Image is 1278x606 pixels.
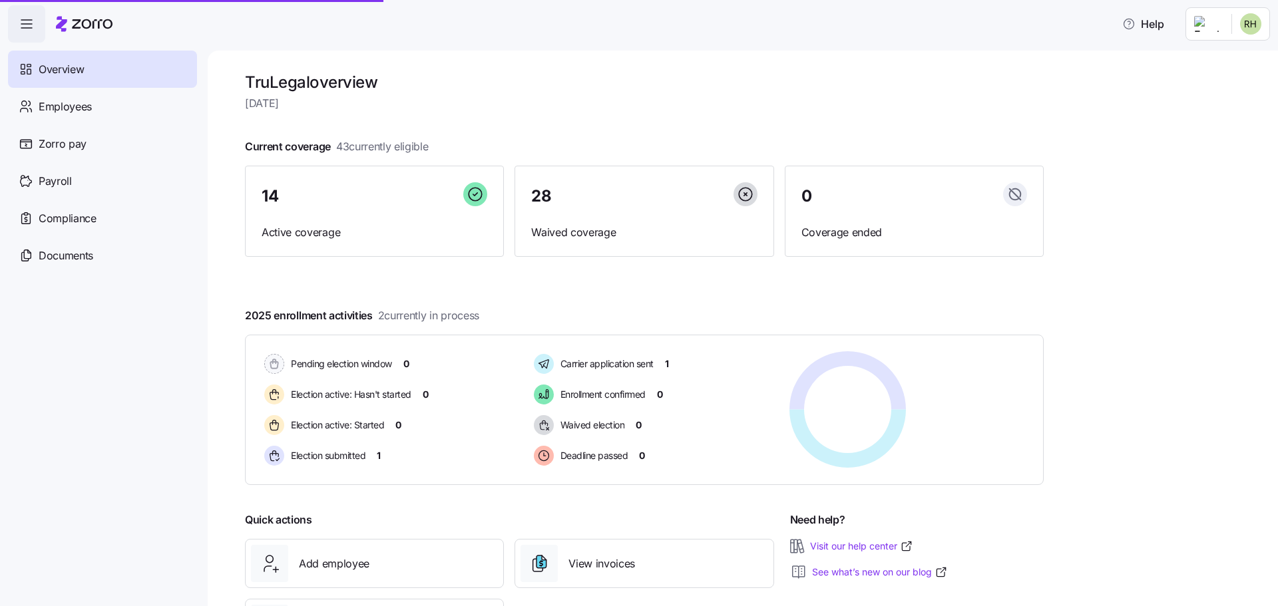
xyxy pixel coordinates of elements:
span: Carrier application sent [556,357,654,371]
span: Help [1122,16,1164,32]
span: 0 [639,449,645,462]
span: 0 [801,188,812,204]
span: 28 [531,188,551,204]
span: 1 [665,357,669,371]
span: Zorro pay [39,136,87,152]
span: Need help? [790,512,845,528]
span: Quick actions [245,512,312,528]
span: Documents [39,247,93,264]
span: 0 [403,357,409,371]
span: Overview [39,61,84,78]
a: Compliance [8,200,197,237]
span: 1 [377,449,381,462]
a: Employees [8,88,197,125]
img: 9866fcb425cea38f43e255766a713f7f [1240,13,1261,35]
span: Active coverage [262,224,487,241]
span: 2 currently in process [378,307,479,324]
a: Documents [8,237,197,274]
a: Payroll [8,162,197,200]
span: Current coverage [245,138,429,155]
button: Help [1112,11,1175,37]
span: [DATE] [245,95,1044,112]
span: Election active: Hasn't started [287,388,411,401]
span: 0 [657,388,663,401]
span: 14 [262,188,278,204]
span: Deadline passed [556,449,628,462]
span: Waived coverage [531,224,757,241]
span: 0 [636,418,642,432]
img: Employer logo [1194,16,1221,32]
a: Visit our help center [810,539,913,553]
span: 2025 enrollment activities [245,307,479,324]
span: 0 [395,418,401,432]
span: Election active: Started [287,418,384,432]
a: Overview [8,51,197,88]
a: See what’s new on our blog [812,565,948,579]
span: Enrollment confirmed [556,388,646,401]
span: Compliance [39,210,97,227]
span: Payroll [39,173,72,190]
span: View invoices [568,555,635,572]
span: Coverage ended [801,224,1027,241]
span: Pending election window [287,357,392,371]
span: Election submitted [287,449,365,462]
span: Waived election [556,418,625,432]
span: Add employee [299,555,369,572]
span: 0 [423,388,429,401]
h1: TruLegal overview [245,72,1044,92]
span: Employees [39,98,92,115]
span: 43 currently eligible [336,138,429,155]
a: Zorro pay [8,125,197,162]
